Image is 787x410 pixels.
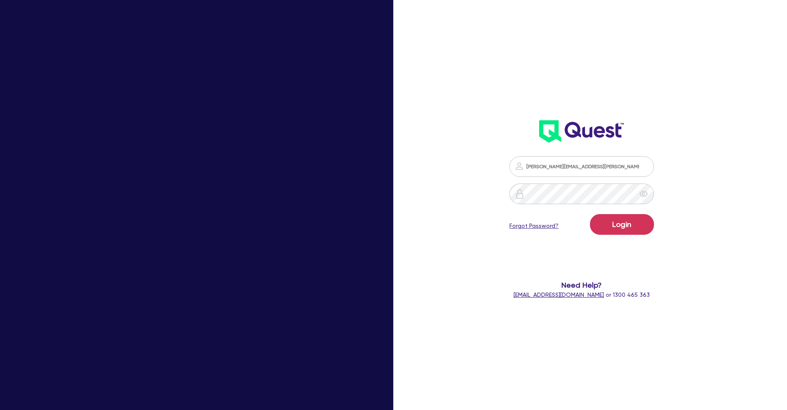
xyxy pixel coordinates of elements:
[514,291,650,298] span: or 1300 465 363
[514,161,524,171] img: icon-password
[539,120,624,143] img: wH2k97JdezQIQAAAABJRU5ErkJggg==
[515,189,525,199] img: icon-password
[509,156,654,177] input: Email address
[509,222,559,230] a: Forgot Password?
[590,214,654,235] button: Login
[174,336,225,342] span: - [PERSON_NAME]
[640,190,648,198] span: eye
[514,291,604,298] a: [EMAIL_ADDRESS][DOMAIN_NAME]
[476,279,687,291] span: Need Help?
